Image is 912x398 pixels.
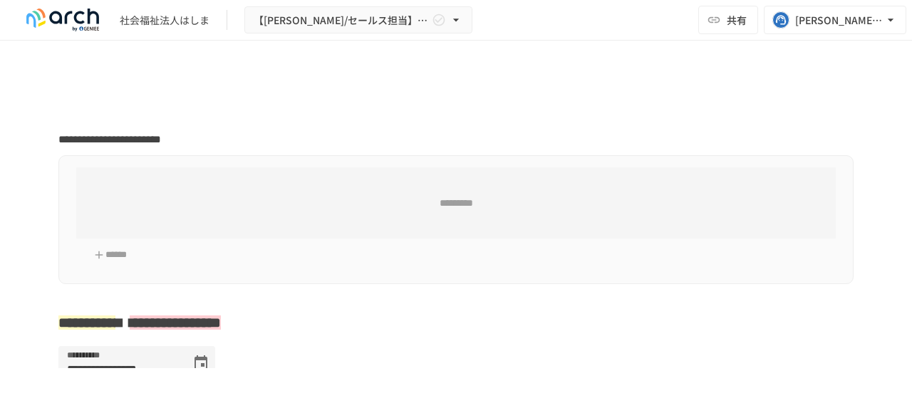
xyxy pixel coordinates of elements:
div: [PERSON_NAME][EMAIL_ADDRESS][DOMAIN_NAME] [795,11,883,29]
span: 【[PERSON_NAME]/セールス担当】社会福祉法人はしま様_初期設定サポート [254,11,429,29]
button: 【[PERSON_NAME]/セールス担当】社会福祉法人はしま様_初期設定サポート [244,6,472,34]
button: [PERSON_NAME][EMAIL_ADDRESS][DOMAIN_NAME] [764,6,906,34]
button: 共有 [698,6,758,34]
button: Choose date, selected date is 2025年8月13日 [187,349,215,377]
span: 共有 [727,12,747,28]
div: 社会福祉法人はしま [120,13,209,28]
img: logo-default@2x-9cf2c760.svg [17,9,108,31]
